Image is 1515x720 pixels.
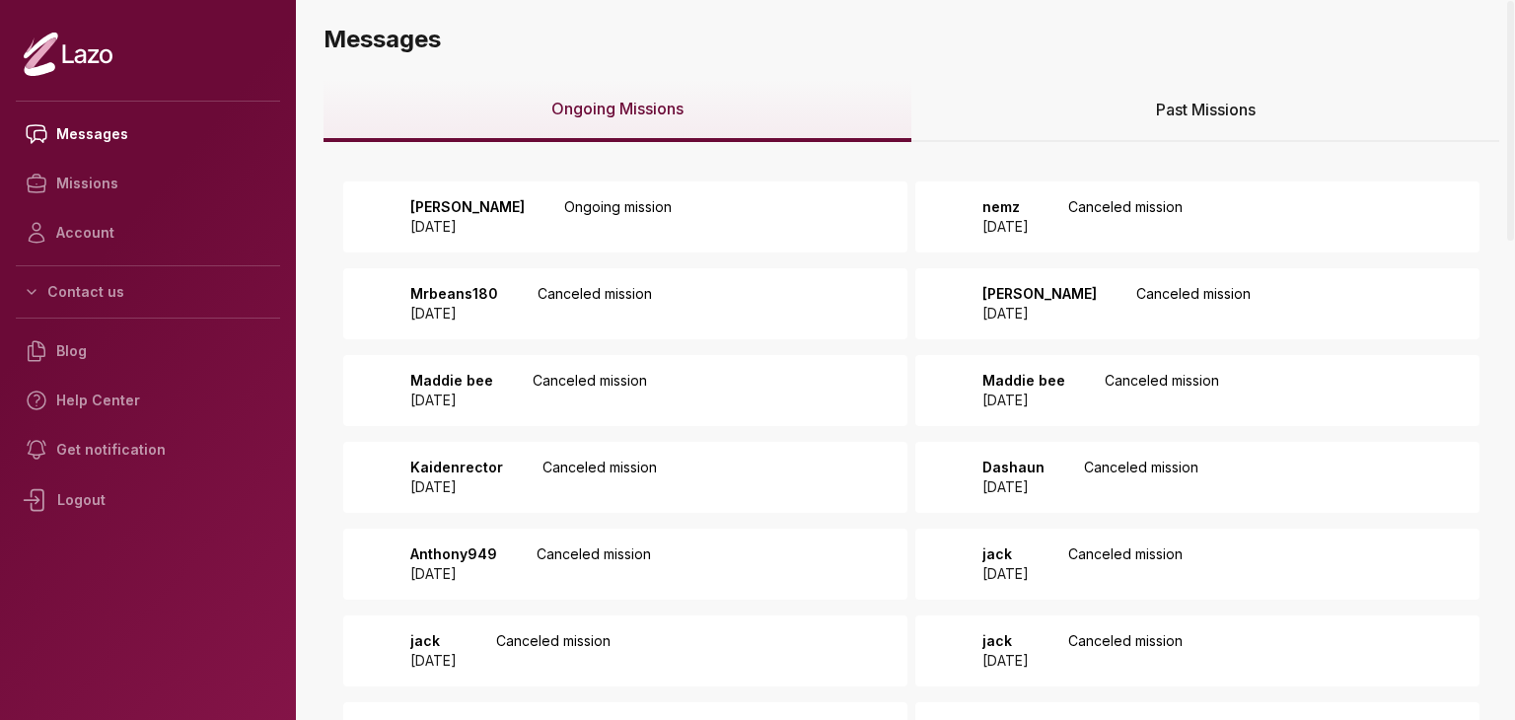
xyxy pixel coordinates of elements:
[1068,631,1183,671] p: Canceled mission
[538,284,652,324] p: Canceled mission
[16,474,280,526] div: Logout
[16,274,280,310] button: Contact us
[1068,544,1183,584] p: Canceled mission
[982,304,1097,324] p: [DATE]
[982,391,1065,410] p: [DATE]
[1136,284,1251,324] p: Canceled mission
[551,97,684,120] span: Ongoing Missions
[16,425,280,474] a: Get notification
[564,197,672,237] p: Ongoing mission
[324,24,1499,55] h3: Messages
[982,564,1029,584] p: [DATE]
[410,371,493,391] p: Maddie bee
[410,304,498,324] p: [DATE]
[537,544,651,584] p: Canceled mission
[410,651,457,671] p: [DATE]
[410,391,493,410] p: [DATE]
[982,371,1065,391] p: Maddie bee
[533,371,647,410] p: Canceled mission
[982,477,1045,497] p: [DATE]
[496,631,611,671] p: Canceled mission
[982,631,1029,651] p: jack
[410,544,497,564] p: Anthony949
[982,217,1029,237] p: [DATE]
[982,197,1029,217] p: nemz
[410,458,503,477] p: Kaidenrector
[16,159,280,208] a: Missions
[16,326,280,376] a: Blog
[982,651,1029,671] p: [DATE]
[16,376,280,425] a: Help Center
[1105,371,1219,410] p: Canceled mission
[1156,98,1256,121] span: Past Missions
[410,217,525,237] p: [DATE]
[410,477,503,497] p: [DATE]
[982,544,1029,564] p: jack
[982,284,1097,304] p: [PERSON_NAME]
[982,458,1045,477] p: Dashaun
[410,197,525,217] p: [PERSON_NAME]
[16,109,280,159] a: Messages
[410,631,457,651] p: jack
[410,284,498,304] p: Mrbeans180
[542,458,657,497] p: Canceled mission
[410,564,497,584] p: [DATE]
[1068,197,1183,237] p: Canceled mission
[1084,458,1198,497] p: Canceled mission
[16,208,280,257] a: Account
